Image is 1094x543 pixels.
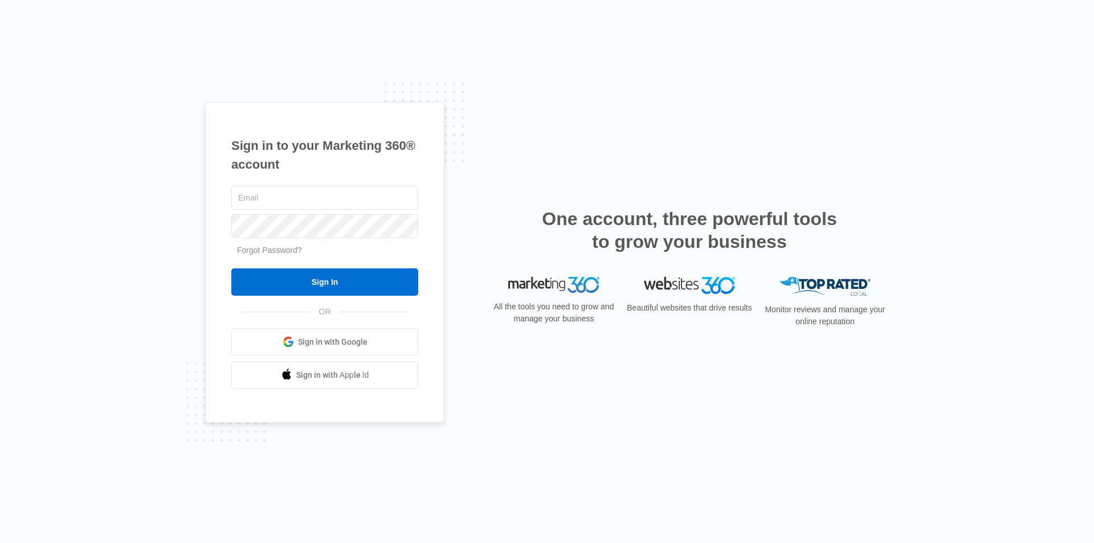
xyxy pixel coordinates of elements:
[538,207,840,253] h2: One account, three powerful tools to grow your business
[508,277,599,293] img: Marketing 360
[231,186,418,210] input: Email
[231,136,418,174] h1: Sign in to your Marketing 360® account
[298,336,368,348] span: Sign in with Google
[296,369,369,381] span: Sign in with Apple Id
[311,306,339,318] span: OR
[644,277,735,293] img: Websites 360
[490,301,618,325] p: All the tools you need to grow and manage your business
[626,302,753,314] p: Beautiful websites that drive results
[779,277,871,296] img: Top Rated Local
[231,328,418,356] a: Sign in with Google
[231,268,418,296] input: Sign In
[761,304,889,328] p: Monitor reviews and manage your online reputation
[231,361,418,389] a: Sign in with Apple Id
[237,246,302,255] a: Forgot Password?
